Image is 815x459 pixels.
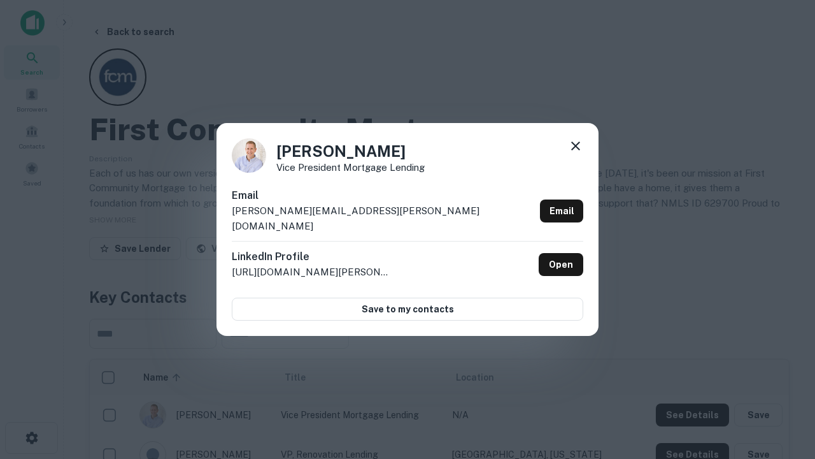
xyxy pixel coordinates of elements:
img: 1520878720083 [232,138,266,173]
p: Vice President Mortgage Lending [276,163,425,172]
p: [PERSON_NAME][EMAIL_ADDRESS][PERSON_NAME][DOMAIN_NAME] [232,203,535,233]
h6: LinkedIn Profile [232,249,391,265]
a: Open [539,253,583,276]
button: Save to my contacts [232,298,583,321]
h6: Email [232,188,535,203]
h4: [PERSON_NAME] [276,140,425,163]
p: [URL][DOMAIN_NAME][PERSON_NAME] [232,265,391,280]
a: Email [540,200,583,222]
iframe: Chat Widget [751,316,815,377]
